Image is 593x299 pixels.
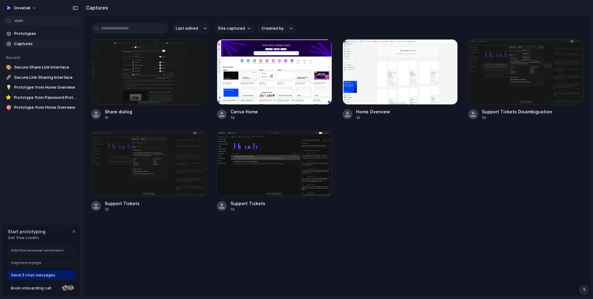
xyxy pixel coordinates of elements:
[176,25,198,32] span: Last edited
[61,284,69,292] div: Nicole Kubica
[258,23,296,34] button: Created by
[8,228,45,235] span: Start prototyping
[14,31,78,37] span: Prototypes
[83,4,108,11] h2: Captures
[172,23,210,34] button: Last edited
[3,73,80,82] a: 🚀Secure Link Sharing Interface
[14,41,78,47] span: Captures
[8,235,45,241] span: Get free credits
[11,272,55,278] span: Send 3 chat messages
[356,108,390,115] div: Home Overview
[230,207,265,212] div: 1d
[3,93,80,102] a: ⭐Prototype from Password Protection for Shared Links - Sales | 25
[6,283,76,293] a: Book onboarding call
[230,115,258,120] div: 1d
[3,3,40,13] button: dovetail
[3,83,80,92] a: 💡Prototype from Home Overview
[6,55,20,60] span: Recent
[11,247,64,254] span: Add the browser extension
[3,39,80,48] a: Captures
[11,285,60,291] span: Book onboarding call
[11,260,41,266] span: Capture a page
[3,63,80,72] a: 🎨Secure Share Link Interface
[6,74,12,81] div: 🚀
[14,64,78,70] span: Secure Share Link Interface
[6,84,12,91] div: 💡
[214,23,254,34] button: Site captured
[482,115,552,120] div: 1d
[67,284,74,292] div: Christian Iacullo
[230,200,265,207] div: Support Tickets
[482,108,552,115] div: Support Tickets Disambiguation
[230,108,258,115] div: Canva Home
[105,108,132,115] div: Share dialog
[6,104,12,111] div: 🎯
[14,95,78,101] span: Prototype from Password Protection for Shared Links - Sales | 25
[105,200,140,207] div: Support Tickets
[6,95,11,101] div: ⭐
[218,25,245,32] span: Site captured
[14,84,78,91] span: Prototype from Home Overview
[6,64,12,70] div: 🎨
[3,29,80,38] a: Prototypes
[14,74,78,81] span: Secure Link Sharing Interface
[262,25,284,32] span: Created by
[3,103,80,112] a: 🎯Prototype from Home Overview
[105,115,132,120] div: 1h
[105,207,140,212] div: 1d
[14,5,30,11] span: dovetail
[14,104,78,111] span: Prototype from Home Overview
[356,115,390,120] div: 1d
